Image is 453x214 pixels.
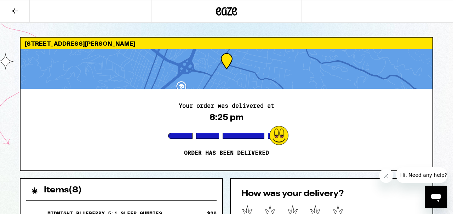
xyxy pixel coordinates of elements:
iframe: Message from company [396,167,447,183]
div: 8:25 pm [210,112,243,122]
h2: How was your delivery? [241,190,422,198]
iframe: Button to launch messaging window [425,186,447,208]
h2: Your order was delivered at [179,103,274,109]
p: Order has been delivered [184,150,269,157]
iframe: Close message [379,169,393,183]
h2: Items ( 8 ) [44,186,82,195]
div: [STREET_ADDRESS][PERSON_NAME] [21,38,432,49]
